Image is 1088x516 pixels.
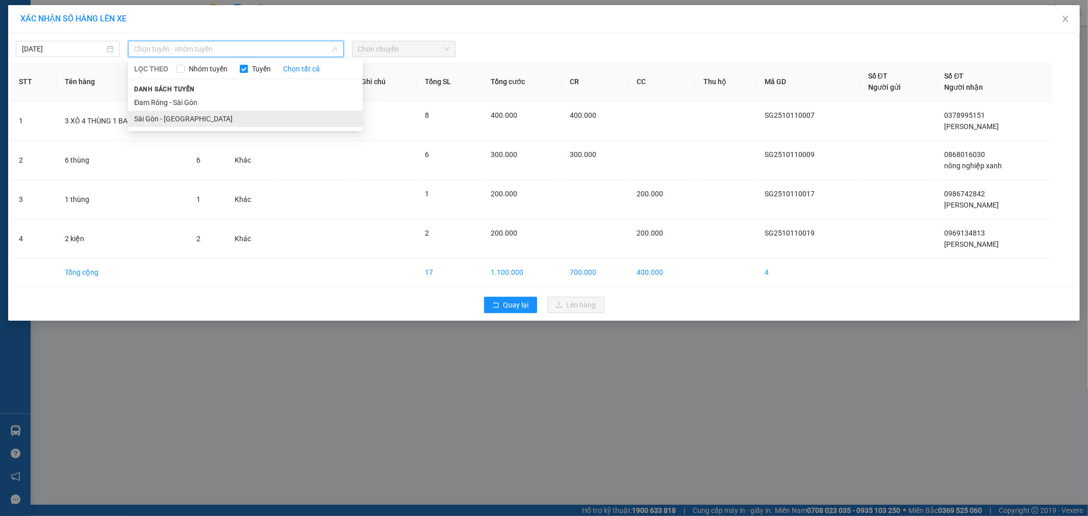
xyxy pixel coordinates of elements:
[765,150,815,159] span: SG2510110009
[283,63,320,74] a: Chọn tất cả
[628,62,695,101] th: CC
[185,63,232,74] span: Nhóm tuyến
[765,229,815,237] span: SG2510110019
[491,150,517,159] span: 300.000
[425,111,429,119] span: 8
[562,259,628,287] td: 700.000
[491,111,517,119] span: 400.000
[765,111,815,119] span: SG2510110007
[945,240,999,248] span: [PERSON_NAME]
[756,259,860,287] td: 4
[417,62,483,101] th: Tổng SL
[196,235,200,243] span: 2
[226,180,277,219] td: Khác
[570,111,596,119] span: 400.000
[358,41,450,57] span: Chọn chuyến
[11,101,57,141] td: 1
[20,14,126,23] span: XÁC NHẬN SỐ HÀNG LÊN XE
[11,141,57,180] td: 2
[483,62,561,101] th: Tổng cước
[637,190,663,198] span: 200.000
[945,122,999,131] span: [PERSON_NAME]
[226,219,277,259] td: Khác
[128,111,363,127] li: Sài Gòn - [GEOGRAPHIC_DATA]
[492,301,499,309] span: rollback
[868,83,901,91] span: Người gửi
[57,259,188,287] td: Tổng cộng
[945,229,985,237] span: 0969134813
[1051,5,1080,34] button: Close
[248,63,275,74] span: Tuyến
[57,62,188,101] th: Tên hàng
[417,259,483,287] td: 17
[332,46,338,52] span: down
[637,229,663,237] span: 200.000
[945,111,985,119] span: 0378995151
[945,72,964,80] span: Số ĐT
[484,297,537,313] button: rollbackQuay lại
[196,195,200,203] span: 1
[128,94,363,111] li: Đam Rông - Sài Gòn
[756,62,860,101] th: Mã GD
[57,180,188,219] td: 1 thùng
[57,101,188,141] td: 3 XÔ 4 THÙNG 1 BAO
[134,63,168,74] span: LỌC THEO
[11,219,57,259] td: 4
[945,162,1002,170] span: nông nghiệp xanh
[353,62,417,101] th: Ghi chú
[547,297,604,313] button: uploadLên hàng
[945,83,983,91] span: Người nhận
[491,229,517,237] span: 200.000
[22,43,105,55] input: 12/10/2025
[945,150,985,159] span: 0868016030
[695,62,756,101] th: Thu hộ
[491,190,517,198] span: 200.000
[57,141,188,180] td: 6 thùng
[1061,15,1070,23] span: close
[425,229,429,237] span: 2
[868,72,888,80] span: Số ĐT
[425,150,429,159] span: 6
[134,41,338,57] span: Chọn tuyến - nhóm tuyến
[562,62,628,101] th: CR
[11,62,57,101] th: STT
[11,180,57,219] td: 3
[945,201,999,209] span: [PERSON_NAME]
[628,259,695,287] td: 400.000
[570,150,596,159] span: 300.000
[765,190,815,198] span: SG2510110017
[128,85,201,94] span: Danh sách tuyến
[57,219,188,259] td: 2 kiện
[503,299,529,311] span: Quay lại
[945,190,985,198] span: 0986742842
[425,190,429,198] span: 1
[226,141,277,180] td: Khác
[196,156,200,164] span: 6
[483,259,561,287] td: 1.100.000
